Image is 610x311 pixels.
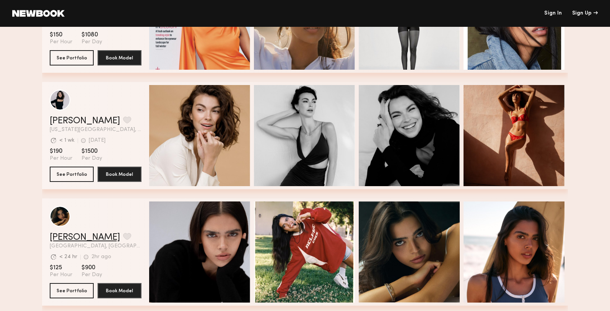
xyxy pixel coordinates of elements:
[50,283,94,298] button: See Portfolio
[544,11,562,16] a: Sign In
[50,233,120,242] a: [PERSON_NAME]
[59,138,75,143] div: < 1 wk
[50,147,72,155] span: $190
[50,272,72,278] span: Per Hour
[50,39,72,46] span: Per Hour
[50,264,72,272] span: $125
[50,127,142,133] span: [US_STATE][GEOGRAPHIC_DATA], [GEOGRAPHIC_DATA]
[50,116,120,126] a: [PERSON_NAME]
[81,31,102,39] span: $1080
[572,11,598,16] div: Sign Up
[98,283,142,298] button: Book Model
[50,31,72,39] span: $150
[81,39,102,46] span: Per Day
[98,50,142,65] button: Book Model
[91,254,111,260] div: 2hr ago
[81,264,102,272] span: $900
[50,167,94,182] button: See Portfolio
[59,254,77,260] div: < 24 hr
[81,272,102,278] span: Per Day
[50,50,94,65] button: See Portfolio
[81,155,102,162] span: Per Day
[81,147,102,155] span: $1500
[50,155,72,162] span: Per Hour
[89,138,106,143] div: [DATE]
[98,167,142,182] button: Book Model
[50,244,142,249] span: [GEOGRAPHIC_DATA], [GEOGRAPHIC_DATA]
